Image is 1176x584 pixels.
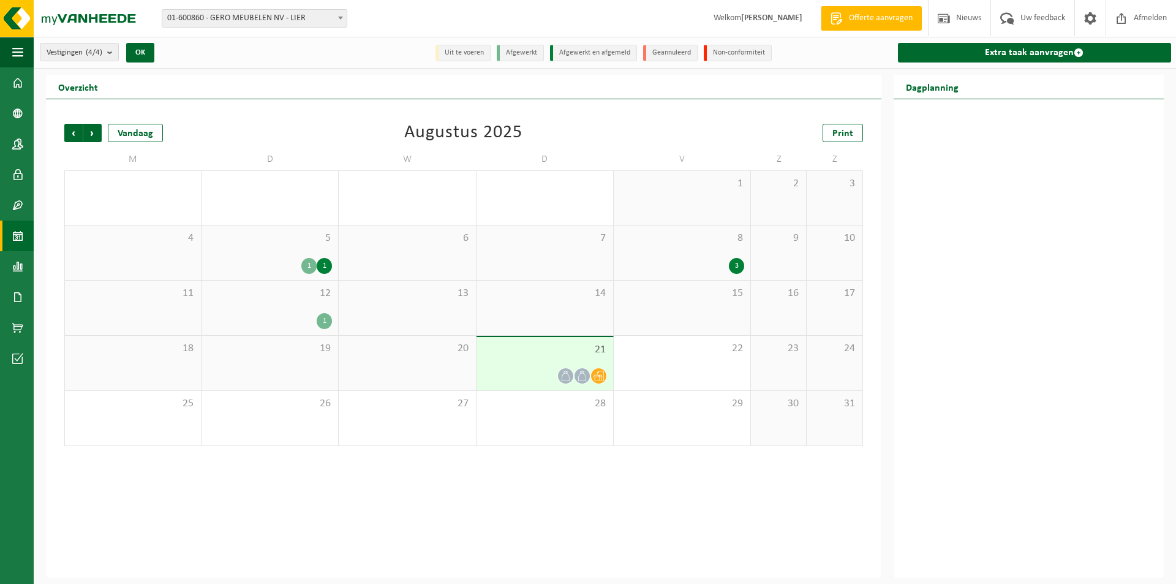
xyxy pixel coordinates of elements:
span: 14 [483,287,607,300]
span: Volgende [83,124,102,142]
span: 9 [757,232,800,245]
span: Offerte aanvragen [846,12,916,25]
span: 7 [483,232,607,245]
span: 17 [813,287,856,300]
li: Afgewerkt [497,45,544,61]
span: 29 [620,397,744,411]
span: 31 [813,397,856,411]
span: 5 [208,232,332,245]
li: Geannuleerd [643,45,698,61]
td: Z [751,148,807,170]
span: 13 [345,287,469,300]
span: 18 [71,342,195,355]
span: 28 [483,397,607,411]
span: 8 [620,232,744,245]
div: Vandaag [108,124,163,142]
span: Vorige [64,124,83,142]
div: 1 [317,313,332,329]
td: W [339,148,476,170]
span: 6 [345,232,469,245]
a: Offerte aanvragen [821,6,922,31]
button: Vestigingen(4/4) [40,43,119,61]
span: 3 [813,177,856,191]
div: 1 [301,258,317,274]
td: Z [807,148,862,170]
li: Afgewerkt en afgemeld [550,45,637,61]
div: Augustus 2025 [404,124,522,142]
span: 16 [757,287,800,300]
span: Vestigingen [47,44,102,62]
strong: [PERSON_NAME] [741,13,802,23]
td: V [614,148,751,170]
span: 26 [208,397,332,411]
span: 11 [71,287,195,300]
button: OK [126,43,154,63]
td: D [477,148,614,170]
div: 1 [317,258,332,274]
span: 12 [208,287,332,300]
span: 25 [71,397,195,411]
div: 3 [729,258,744,274]
span: 20 [345,342,469,355]
span: 24 [813,342,856,355]
span: 1 [620,177,744,191]
td: D [202,148,339,170]
td: M [64,148,202,170]
li: Uit te voeren [435,45,491,61]
span: 4 [71,232,195,245]
span: 01-600860 - GERO MEUBELEN NV - LIER [162,9,347,28]
span: 10 [813,232,856,245]
span: 01-600860 - GERO MEUBELEN NV - LIER [162,10,347,27]
h2: Dagplanning [894,75,971,99]
span: 15 [620,287,744,300]
span: 30 [757,397,800,411]
span: 19 [208,342,332,355]
span: 2 [757,177,800,191]
count: (4/4) [86,48,102,56]
span: 27 [345,397,469,411]
h2: Overzicht [46,75,110,99]
span: 22 [620,342,744,355]
a: Print [823,124,863,142]
a: Extra taak aanvragen [898,43,1171,63]
li: Non-conformiteit [704,45,772,61]
span: Print [832,129,853,138]
span: 21 [483,343,607,357]
span: 23 [757,342,800,355]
